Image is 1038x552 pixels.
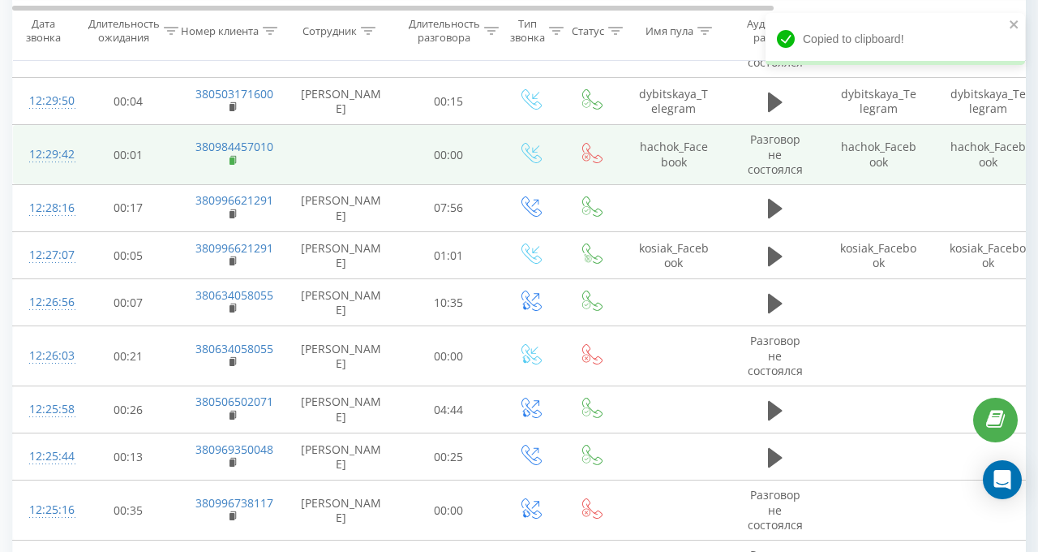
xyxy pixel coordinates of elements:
a: 380996738117 [195,495,273,511]
div: 12:29:50 [29,85,62,117]
td: 00:04 [78,78,179,125]
div: Длительность ожидания [88,17,160,45]
td: [PERSON_NAME] [285,386,398,433]
td: [PERSON_NAME] [285,481,398,541]
a: 380996621291 [195,240,273,256]
div: 12:26:56 [29,287,62,318]
td: [PERSON_NAME] [285,78,398,125]
td: 00:00 [398,326,500,386]
td: dybitskaya_Telegram [621,78,727,125]
td: 00:01 [78,125,179,185]
td: [PERSON_NAME] [285,433,398,481]
td: hachok_Facebook [621,125,727,185]
td: hachok_Facebook [824,125,933,185]
div: Сотрудник [302,24,357,37]
div: Тип звонка [510,17,545,45]
td: [PERSON_NAME] [285,184,398,231]
button: close [1009,18,1020,33]
a: 380996621291 [195,192,273,208]
span: Разговор не состоялся [748,132,803,176]
div: 12:27:07 [29,239,62,271]
div: 12:25:16 [29,494,62,526]
td: dybitskaya_Telegram [824,78,933,125]
td: 00:26 [78,386,179,433]
div: 12:25:58 [29,394,62,425]
span: Разговор не состоялся [748,333,803,377]
td: kosiak_Facebook [824,232,933,279]
div: Номер клиента [181,24,259,37]
div: Open Intercom Messenger [983,460,1022,499]
a: 380503171600 [195,86,273,101]
a: 380506502071 [195,394,273,409]
div: Имя пула [646,24,693,37]
td: 10:35 [398,279,500,326]
a: 380634058055 [195,287,273,303]
a: 380984457010 [195,139,273,154]
td: 00:35 [78,481,179,541]
td: 00:15 [398,78,500,125]
div: Copied to clipboard! [766,13,1025,65]
td: 00:17 [78,184,179,231]
td: 01:01 [398,232,500,279]
div: 12:29:42 [29,139,62,170]
td: 00:13 [78,433,179,481]
span: Разговор не состоялся [748,487,803,532]
td: 00:05 [78,232,179,279]
td: [PERSON_NAME] [285,326,398,386]
td: 00:25 [398,433,500,481]
td: 00:21 [78,326,179,386]
div: Длительность разговора [409,17,480,45]
td: 00:07 [78,279,179,326]
td: [PERSON_NAME] [285,279,398,326]
td: 07:56 [398,184,500,231]
a: 380969350048 [195,442,273,457]
td: 00:00 [398,481,500,541]
div: 12:26:03 [29,340,62,372]
div: Дата звонка [13,17,73,45]
div: Статус [572,24,604,37]
span: Разговор не состоялся [748,25,803,70]
td: 04:44 [398,386,500,433]
div: 12:28:16 [29,192,62,224]
a: 380634058055 [195,341,273,356]
div: 12:25:44 [29,441,62,472]
div: Аудиозапись разговора [740,17,819,45]
td: kosiak_Facebook [621,232,727,279]
td: [PERSON_NAME] [285,232,398,279]
td: 00:00 [398,125,500,185]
